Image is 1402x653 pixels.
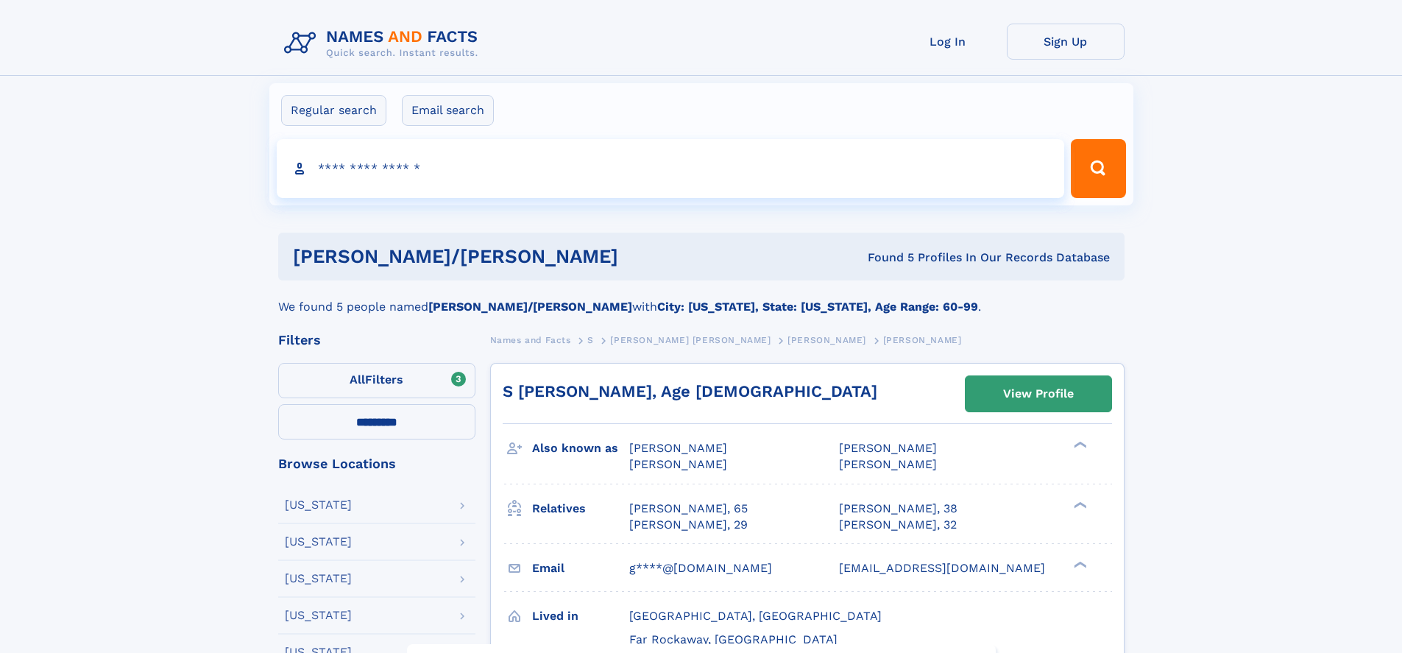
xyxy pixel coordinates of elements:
[743,250,1110,266] div: Found 5 Profiles In Our Records Database
[428,300,632,314] b: [PERSON_NAME]/[PERSON_NAME]
[402,95,494,126] label: Email search
[839,501,957,517] a: [PERSON_NAME], 38
[629,517,748,533] a: [PERSON_NAME], 29
[883,335,962,345] span: [PERSON_NAME]
[966,376,1111,412] a: View Profile
[285,610,352,621] div: [US_STATE]
[1007,24,1125,60] a: Sign Up
[787,331,866,349] a: [PERSON_NAME]
[1070,440,1088,450] div: ❯
[587,335,594,345] span: S
[1070,560,1088,569] div: ❯
[839,561,1045,575] span: [EMAIL_ADDRESS][DOMAIN_NAME]
[629,609,882,623] span: [GEOGRAPHIC_DATA], [GEOGRAPHIC_DATA]
[839,517,957,533] a: [PERSON_NAME], 32
[350,373,365,386] span: All
[889,24,1007,60] a: Log In
[532,436,629,461] h3: Also known as
[839,441,937,455] span: [PERSON_NAME]
[787,335,866,345] span: [PERSON_NAME]
[532,496,629,521] h3: Relatives
[490,331,571,349] a: Names and Facts
[285,573,352,585] div: [US_STATE]
[278,24,490,63] img: Logo Names and Facts
[278,363,475,398] label: Filters
[532,604,629,629] h3: Lived in
[1070,500,1088,509] div: ❯
[503,382,877,400] a: S [PERSON_NAME], Age [DEMOGRAPHIC_DATA]
[532,556,629,581] h3: Email
[1003,377,1074,411] div: View Profile
[610,335,771,345] span: [PERSON_NAME] [PERSON_NAME]
[587,331,594,349] a: S
[281,95,386,126] label: Regular search
[629,632,838,646] span: Far Rockaway, [GEOGRAPHIC_DATA]
[657,300,978,314] b: City: [US_STATE], State: [US_STATE], Age Range: 60-99
[629,441,727,455] span: [PERSON_NAME]
[610,331,771,349] a: [PERSON_NAME] [PERSON_NAME]
[285,536,352,548] div: [US_STATE]
[1071,139,1125,198] button: Search Button
[285,499,352,511] div: [US_STATE]
[629,501,748,517] a: [PERSON_NAME], 65
[293,247,743,266] h1: [PERSON_NAME]/[PERSON_NAME]
[629,457,727,471] span: [PERSON_NAME]
[278,333,475,347] div: Filters
[278,280,1125,316] div: We found 5 people named with .
[278,457,475,470] div: Browse Locations
[839,457,937,471] span: [PERSON_NAME]
[277,139,1065,198] input: search input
